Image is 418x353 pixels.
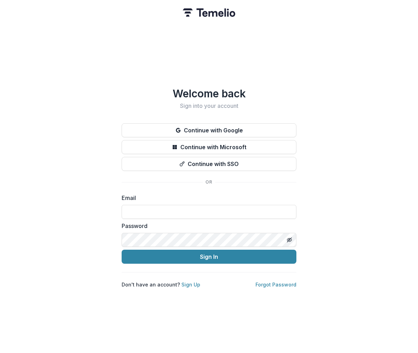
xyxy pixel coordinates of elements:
a: Forgot Password [255,282,296,288]
label: Email [122,194,292,202]
button: Toggle password visibility [284,234,295,245]
h1: Welcome back [122,87,296,100]
a: Sign Up [181,282,200,288]
h2: Sign into your account [122,103,296,109]
button: Sign In [122,250,296,264]
label: Password [122,222,292,230]
img: Temelio [183,8,235,17]
button: Continue with Microsoft [122,140,296,154]
button: Continue with SSO [122,157,296,171]
button: Continue with Google [122,123,296,137]
p: Don't have an account? [122,281,200,288]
